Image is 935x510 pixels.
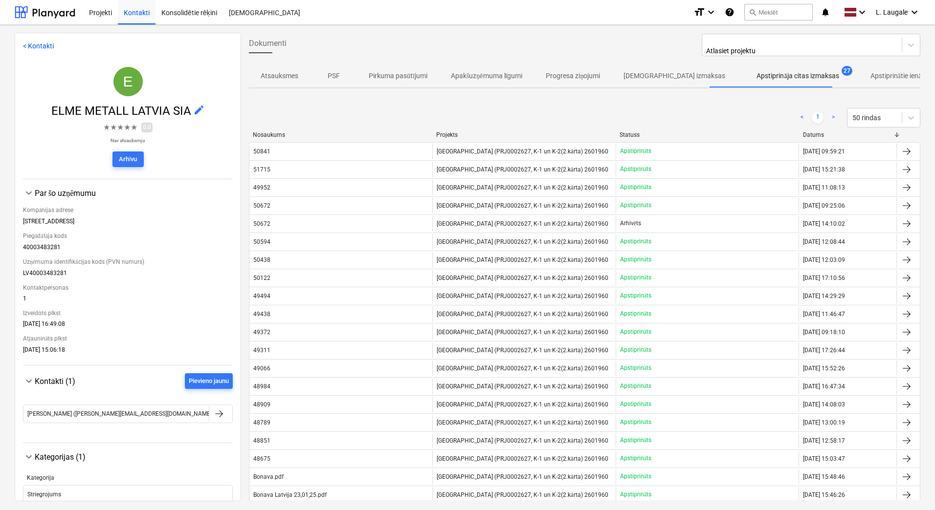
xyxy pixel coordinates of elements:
div: ELME [113,67,143,96]
span: edit [193,104,205,116]
span: keyboard_arrow_down [23,375,35,387]
span: Tumes iela (PRJ0002627, K-1 un K-2(2.kārta) 2601960 [437,401,608,408]
span: Dokumenti [249,38,287,49]
div: [DATE] 12:58:17 [803,437,845,444]
div: Arhīvu [119,154,137,165]
div: 50438 [253,256,270,263]
p: Apstiprināts [620,165,651,173]
p: Apstiprināts [620,328,651,336]
iframe: Chat Widget [886,463,935,510]
p: Apstiprināts [620,201,651,210]
p: Apstiprināts [620,237,651,246]
span: Tumes iela (PRJ0002627, K-1 un K-2(2.kārta) 2601960 [437,202,608,210]
p: Apstiprināts [620,274,651,282]
div: 49438 [253,311,270,318]
span: Tumes iela (PRJ0002627, K-1 un K-2(2.kārta) 2601960 [437,437,608,445]
div: Kontakti (1)Pievieno jaunu [23,373,233,389]
p: Nav atsauksmju [103,137,153,144]
span: ★ [131,122,137,133]
p: Apstiprināts [620,454,651,463]
span: Tumes iela (PRJ0002627, K-1 un K-2(2.kārta) 2601960 [437,256,608,264]
span: 0.0 [141,123,153,132]
div: Par šo uzņēmumu [23,187,233,199]
div: [DATE] 13:00:19 [803,419,845,426]
div: [DATE] 15:52:26 [803,365,845,372]
div: 50672 [253,220,270,227]
div: Par šo uzņēmumu [23,199,233,357]
div: [DATE] 09:25:06 [803,202,845,209]
span: ELME METALL LATVIA SIA [51,104,193,118]
p: Apstiprināts [620,400,651,408]
div: 50841 [253,148,270,155]
span: Tumes iela (PRJ0002627, K-1 un K-2(2.kārta) 2601960 [437,220,608,228]
div: 48851 [253,437,270,444]
div: Nosaukums [253,131,428,138]
p: Apstiprināts [620,310,651,318]
div: [STREET_ADDRESS] [23,218,233,229]
a: Previous page [796,112,808,124]
div: 49066 [253,365,270,372]
span: E [123,73,133,89]
div: [DATE] 17:26:44 [803,347,845,354]
div: [DATE] 15:03:47 [803,455,845,462]
div: [DATE] 15:06:18 [23,346,233,357]
span: Tumes iela (PRJ0002627, K-1 un K-2(2.kārta) 2601960 [437,419,608,426]
div: [DATE] 14:29:29 [803,293,845,299]
div: Bonava Latvija 23,01,25.pdf [253,491,327,498]
span: Tumes iela (PRJ0002627, K-1 un K-2(2.kārta) 2601960 [437,184,608,191]
p: Apstiprināja citas izmaksas [757,71,839,81]
p: Apstiprināts [620,418,651,426]
div: 49952 [253,184,270,191]
a: Next page [827,112,839,124]
div: 48675 [253,455,270,462]
div: 48789 [253,419,270,426]
span: 27 [842,66,852,76]
div: Bonava.pdf [253,473,284,480]
div: Atjaunināts plkst [23,331,233,346]
div: [DATE] 15:46:26 [803,491,845,498]
p: Apstiprināts [620,382,651,390]
button: Pievieno jaunu [185,373,233,389]
div: 50672 [253,202,270,209]
p: Atsauksmes [261,71,298,81]
div: Projekts [436,131,612,138]
div: Statuss [620,131,795,138]
div: 49494 [253,293,270,299]
div: [DATE] 16:49:08 [23,320,233,331]
p: Apstiprināts [620,147,651,155]
button: Arhīvu [112,151,144,167]
div: Kategorija [27,474,229,481]
div: [DATE] 12:08:44 [803,238,845,245]
span: Tumes iela (PRJ0002627, K-1 un K-2(2.kārta) 2601960 [437,329,608,336]
p: Apstiprināts [620,183,651,191]
p: Apstiprināts [620,472,651,481]
span: Tumes iela (PRJ0002627, K-1 un K-2(2.kārta) 2601960 [437,166,608,173]
div: 48909 [253,401,270,408]
div: Striegrojums [27,491,61,498]
div: Kompānijas adrese [23,203,233,218]
div: 49311 [253,347,270,354]
div: Izveidots plkst [23,306,233,320]
div: Kategorijas (1) [35,452,233,462]
div: 51715 [253,166,270,173]
div: [DATE] 16:47:34 [803,383,845,390]
div: Kontaktpersonas [23,280,233,295]
p: Arhivēts [620,219,641,228]
span: Tumes iela (PRJ0002627, K-1 un K-2(2.kārta) 2601960 [437,275,608,282]
span: ★ [117,122,124,133]
div: [DATE] 15:21:38 [803,166,845,173]
div: 50594 [253,238,270,245]
p: Apstiprināts [620,292,651,300]
span: Tumes iela (PRJ0002627, K-1 un K-2(2.kārta) 2601960 [437,491,608,499]
p: Apstiprināts [620,346,651,354]
span: ★ [110,122,117,133]
div: Par šo uzņēmumu [35,189,233,198]
div: [DATE] 14:10:02 [803,220,845,227]
div: [PERSON_NAME] ([PERSON_NAME][EMAIL_ADDRESS][DOMAIN_NAME]) [27,410,214,417]
div: 49372 [253,329,270,336]
div: [DATE] 11:46:47 [803,311,845,318]
div: 48984 [253,383,270,390]
a: < Kontakti [23,42,54,50]
span: Tumes iela (PRJ0002627, K-1 un K-2(2.kārta) 2601960 [437,238,608,246]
